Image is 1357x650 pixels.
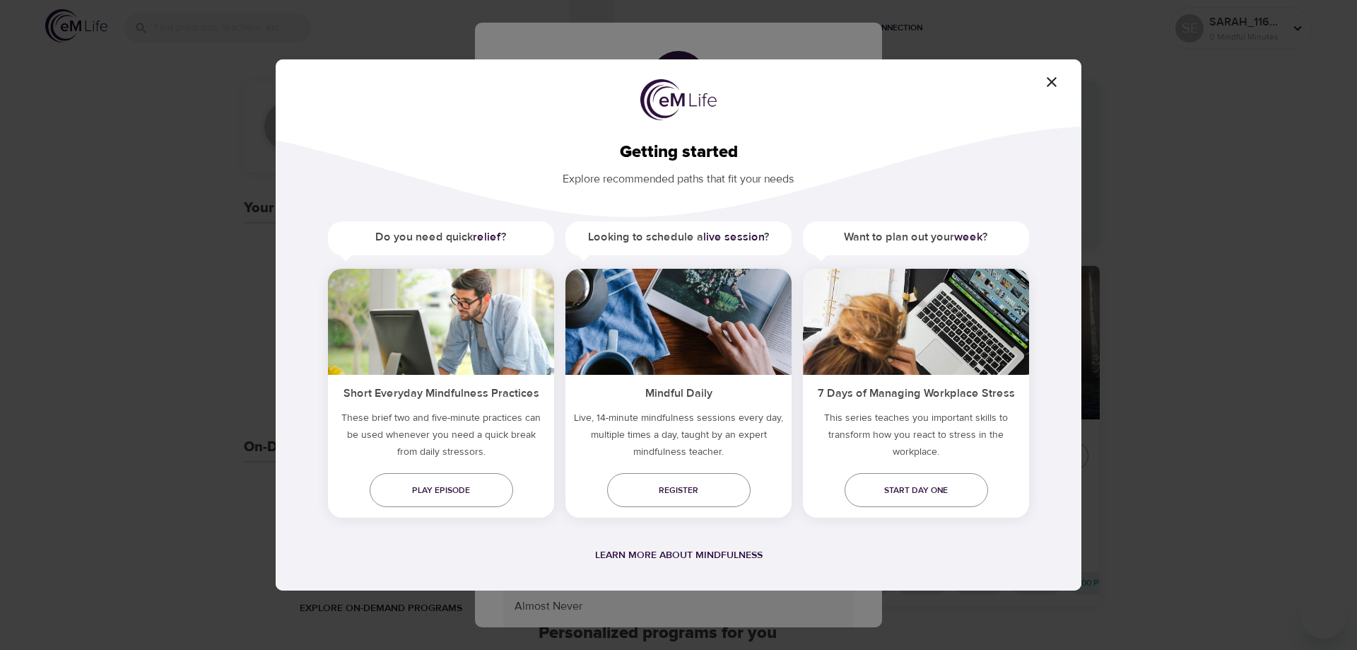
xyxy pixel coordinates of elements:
[803,410,1029,466] p: This series teaches you important skills to transform how you react to stress in the workplace.
[328,269,554,375] img: ims
[328,221,554,253] h5: Do you need quick ?
[565,221,792,253] h5: Looking to schedule a ?
[803,221,1029,253] h5: Want to plan out your ?
[328,375,554,410] h5: Short Everyday Mindfulness Practices
[954,230,982,244] a: week
[381,483,502,498] span: Play episode
[703,230,764,244] a: live session
[298,142,1059,163] h2: Getting started
[640,79,717,120] img: logo
[803,375,1029,410] h5: 7 Days of Managing Workplace Stress
[473,230,501,244] a: relief
[845,473,988,507] a: Start day one
[618,483,739,498] span: Register
[803,269,1029,375] img: ims
[328,410,554,466] h5: These brief two and five-minute practices can be used whenever you need a quick break from daily ...
[856,483,977,498] span: Start day one
[565,375,792,410] h5: Mindful Daily
[595,549,763,562] a: Learn more about mindfulness
[565,269,792,375] img: ims
[298,163,1059,187] p: Explore recommended paths that fit your needs
[565,410,792,466] p: Live, 14-minute mindfulness sessions every day, multiple times a day, taught by an expert mindful...
[607,473,751,507] a: Register
[370,473,513,507] a: Play episode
